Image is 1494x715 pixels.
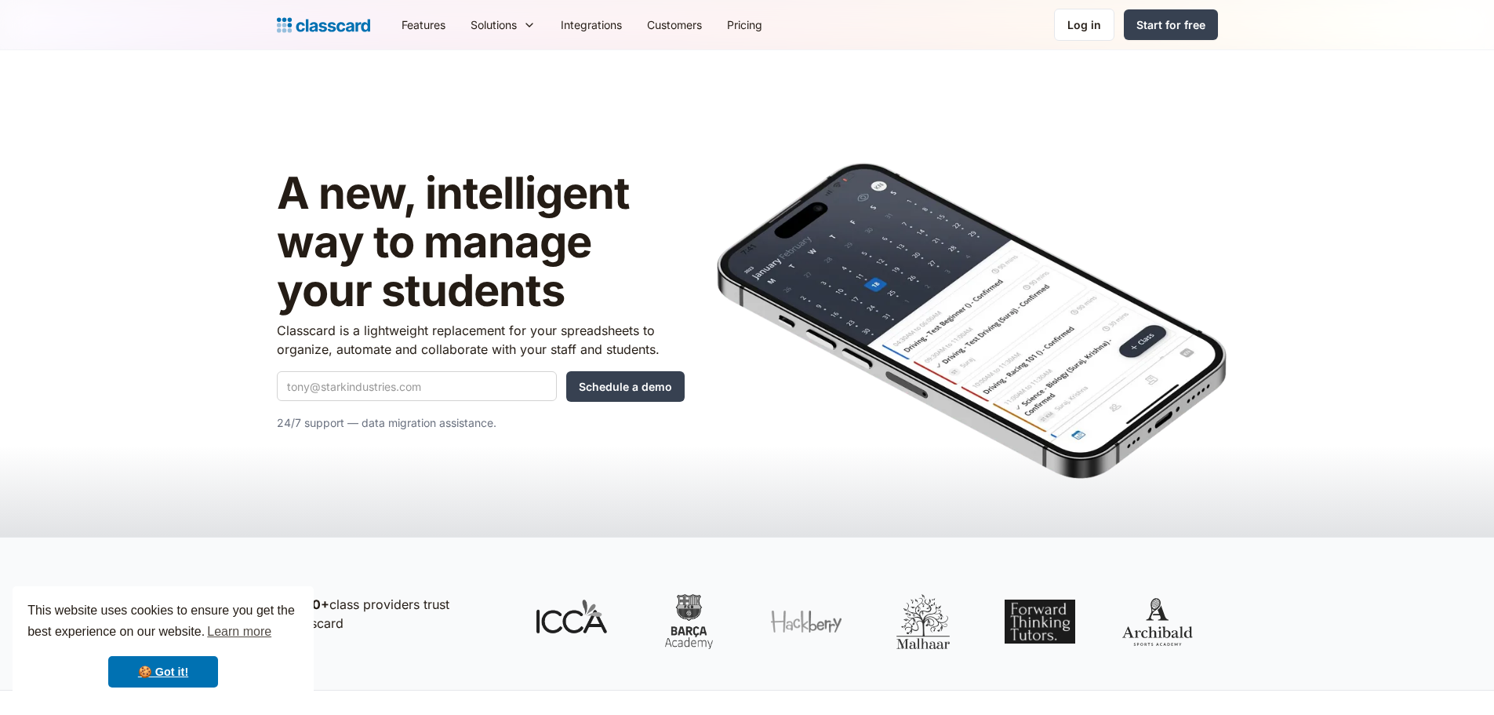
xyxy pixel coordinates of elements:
[277,414,685,432] p: 24/7 support — data migration assistance.
[277,14,370,36] a: Logo
[566,371,685,402] input: Schedule a demo
[1054,9,1114,41] a: Log in
[277,321,685,359] p: Classcard is a lightweight replacement for your spreadsheets to organize, automate and collaborat...
[277,170,685,315] h1: A new, intelligent way to manage your students
[13,586,314,702] div: cookieconsent
[458,7,548,42] div: Solutions
[714,7,775,42] a: Pricing
[471,16,517,33] div: Solutions
[634,7,714,42] a: Customers
[277,371,685,402] form: Quick Demo Form
[285,595,504,633] p: class providers trust Classcard
[1067,16,1101,33] div: Log in
[548,7,634,42] a: Integrations
[108,656,218,688] a: dismiss cookie message
[389,7,458,42] a: Features
[1136,16,1205,33] div: Start for free
[277,371,557,401] input: tony@starkindustries.com
[205,620,274,644] a: learn more about cookies
[1124,9,1218,40] a: Start for free
[27,601,299,644] span: This website uses cookies to ensure you get the best experience on our website.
